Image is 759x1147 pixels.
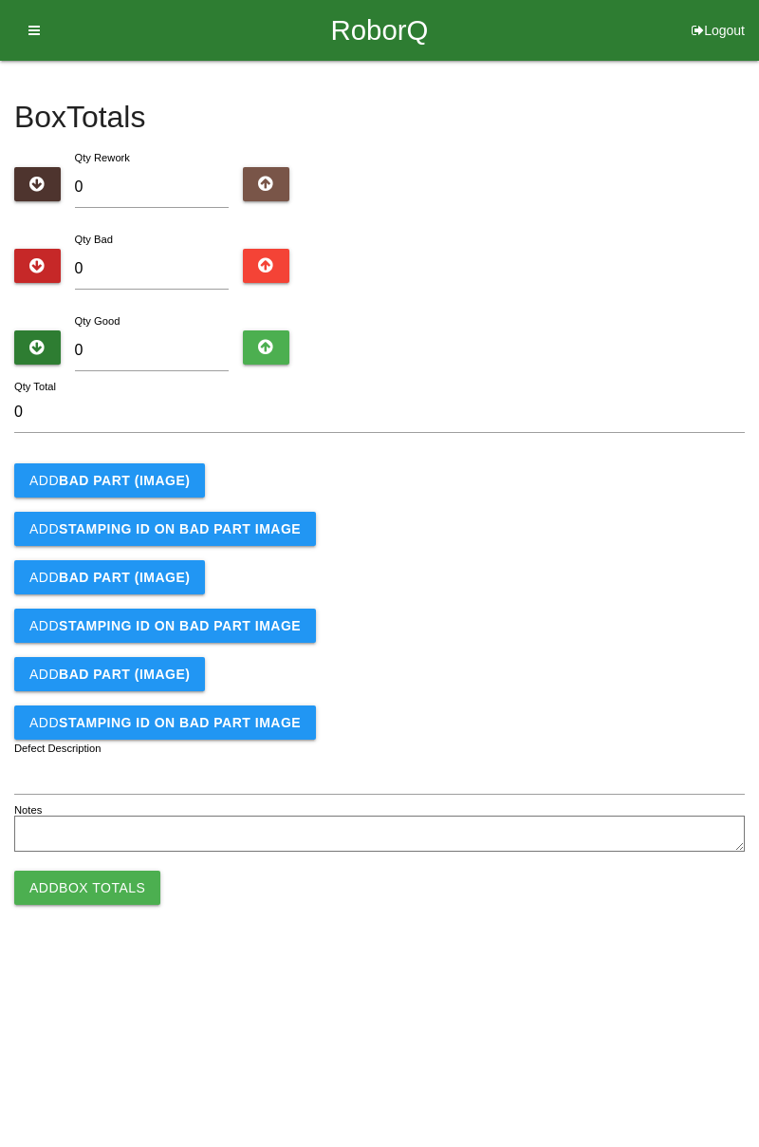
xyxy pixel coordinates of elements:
label: Defect Description [14,741,102,757]
button: AddSTAMPING ID on BAD PART Image [14,609,316,643]
button: AddBAD PART (IMAGE) [14,463,205,498]
b: STAMPING ID on BAD PART Image [59,618,301,633]
label: Qty Bad [75,234,113,245]
button: AddBAD PART (IMAGE) [14,560,205,594]
label: Qty Good [75,315,120,327]
button: AddSTAMPING ID on BAD PART Image [14,512,316,546]
h4: Box Totals [14,101,745,134]
label: Notes [14,802,42,818]
button: AddBox Totals [14,871,160,905]
button: AddSTAMPING ID on BAD PART Image [14,705,316,740]
b: BAD PART (IMAGE) [59,473,190,488]
b: STAMPING ID on BAD PART Image [59,715,301,730]
b: BAD PART (IMAGE) [59,570,190,585]
button: AddBAD PART (IMAGE) [14,657,205,691]
b: BAD PART (IMAGE) [59,667,190,682]
b: STAMPING ID on BAD PART Image [59,521,301,536]
label: Qty Rework [75,152,130,163]
label: Qty Total [14,379,56,395]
